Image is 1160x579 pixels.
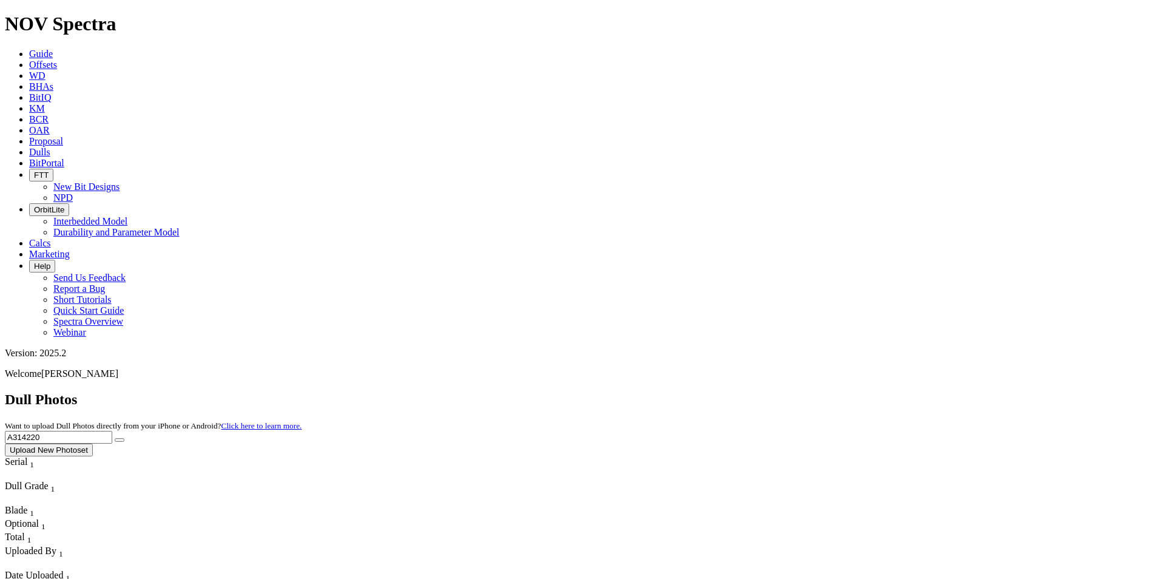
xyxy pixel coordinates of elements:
a: Guide [29,49,53,59]
button: Help [29,260,55,273]
a: BCR [29,114,49,124]
span: Sort None [30,505,34,515]
sub: 1 [41,522,46,531]
span: Sort None [59,546,63,556]
h2: Dull Photos [5,391,1155,408]
button: FTT [29,169,53,181]
span: FTT [34,171,49,180]
a: Interbedded Model [53,216,127,226]
a: OAR [29,125,50,135]
a: Durability and Parameter Model [53,227,180,237]
span: Sort None [27,532,32,542]
h1: NOV Spectra [5,13,1155,35]
sub: 1 [59,549,63,558]
span: Help [34,262,50,271]
button: Upload New Photoset [5,444,93,456]
span: Uploaded By [5,546,56,556]
a: BHAs [29,81,53,92]
a: Report a Bug [53,283,105,294]
div: Total Sort None [5,532,47,545]
a: Marketing [29,249,70,259]
a: Webinar [53,327,86,337]
div: Dull Grade Sort None [5,481,90,494]
span: OrbitLite [34,205,64,214]
p: Welcome [5,368,1155,379]
div: Sort None [5,546,119,570]
span: Blade [5,505,27,515]
sub: 1 [27,536,32,545]
div: Blade Sort None [5,505,47,518]
div: Sort None [5,532,47,545]
a: BitPortal [29,158,64,168]
button: OrbitLite [29,203,69,216]
span: Sort None [41,518,46,529]
span: Serial [5,456,27,467]
a: Calcs [29,238,51,248]
a: Click here to learn more. [221,421,302,430]
a: KM [29,103,45,113]
a: Send Us Feedback [53,273,126,283]
div: Uploaded By Sort None [5,546,119,559]
div: Sort None [5,505,47,518]
span: [PERSON_NAME] [41,368,118,379]
a: Dulls [29,147,50,157]
div: Column Menu [5,470,56,481]
sub: 1 [30,509,34,518]
div: Sort None [5,481,90,505]
span: Sort None [30,456,34,467]
a: BitIQ [29,92,51,103]
div: Optional Sort None [5,518,47,532]
a: Offsets [29,59,57,70]
sub: 1 [51,484,55,493]
span: Optional [5,518,39,529]
input: Search Serial Number [5,431,112,444]
div: Serial Sort None [5,456,56,470]
div: Column Menu [5,494,90,505]
a: Short Tutorials [53,294,112,305]
a: Proposal [29,136,63,146]
a: Spectra Overview [53,316,123,327]
span: Sort None [51,481,55,491]
a: New Bit Designs [53,181,120,192]
sub: 1 [30,460,34,469]
span: Total [5,532,25,542]
a: WD [29,70,46,81]
a: Quick Start Guide [53,305,124,316]
div: Sort None [5,456,56,481]
span: Dull Grade [5,481,49,491]
a: NPD [53,192,73,203]
div: Sort None [5,518,47,532]
small: Want to upload Dull Photos directly from your iPhone or Android? [5,421,302,430]
div: Column Menu [5,559,119,570]
div: Version: 2025.2 [5,348,1155,359]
